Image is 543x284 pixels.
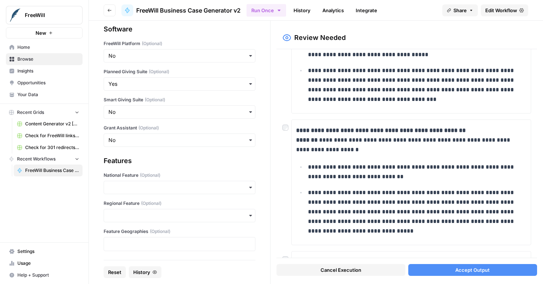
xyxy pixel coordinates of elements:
[140,172,160,179] span: (Optional)
[14,130,83,142] a: Check for FreeWill links on partner's external website
[17,91,79,98] span: Your Data
[289,4,315,16] a: History
[108,136,251,144] input: No
[6,27,83,38] button: New
[104,200,255,207] label: Regional Feature
[104,24,255,34] div: Software
[17,44,79,51] span: Home
[121,4,241,16] a: FreeWill Business Case Generator v2
[25,144,79,151] span: Check for 301 redirects on page Grid
[6,107,83,118] button: Recent Grids
[17,248,79,255] span: Settings
[14,118,83,130] a: Content Generator v2 [DRAFT] Test All Product Combos
[104,228,255,235] label: Feature Geographies
[25,167,79,174] span: FreeWill Business Case Generator v2
[25,132,79,139] span: Check for FreeWill links on partner's external website
[17,68,79,74] span: Insights
[6,53,83,65] a: Browse
[108,52,251,60] input: No
[6,65,83,77] a: Insights
[408,264,537,276] button: Accept Output
[104,172,255,179] label: National Feature
[17,109,44,116] span: Recent Grids
[276,264,405,276] button: Cancel Execution
[104,156,255,166] div: Features
[150,228,170,235] span: (Optional)
[455,266,490,274] span: Accept Output
[104,266,126,278] button: Reset
[108,268,121,276] span: Reset
[104,68,255,75] label: Planned Giving Suite
[17,260,79,267] span: Usage
[17,272,79,278] span: Help + Support
[294,33,346,43] h2: Review Needed
[6,41,83,53] a: Home
[318,4,348,16] a: Analytics
[485,7,517,14] span: Edit Workflow
[25,121,79,127] span: Content Generator v2 [DRAFT] Test All Product Combos
[9,9,22,22] img: FreeWill Logo
[104,97,255,103] label: Smart Giving Suite
[149,68,169,75] span: (Optional)
[6,269,83,281] button: Help + Support
[453,7,467,14] span: Share
[17,80,79,86] span: Opportunities
[104,125,255,131] label: Grant Assistant
[321,266,361,274] span: Cancel Execution
[14,165,83,176] a: FreeWill Business Case Generator v2
[108,108,251,116] input: No
[6,77,83,89] a: Opportunities
[14,142,83,153] a: Check for 301 redirects on page Grid
[247,4,286,17] button: Run Once
[442,4,478,16] button: Share
[17,156,56,162] span: Recent Workflows
[6,6,83,24] button: Workspace: FreeWill
[108,80,251,88] input: Yes
[6,153,83,165] button: Recent Workflows
[129,266,161,278] button: History
[6,89,83,101] a: Your Data
[141,200,161,207] span: (Optional)
[6,257,83,269] a: Usage
[142,40,162,47] span: (Optional)
[6,246,83,257] a: Settings
[351,4,382,16] a: Integrate
[481,4,528,16] a: Edit Workflow
[25,11,70,19] span: FreeWill
[138,125,159,131] span: (Optional)
[136,6,241,15] span: FreeWill Business Case Generator v2
[17,56,79,62] span: Browse
[36,29,46,37] span: New
[145,97,165,103] span: (Optional)
[104,40,255,47] label: FreeWill Platform
[133,268,150,276] span: History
